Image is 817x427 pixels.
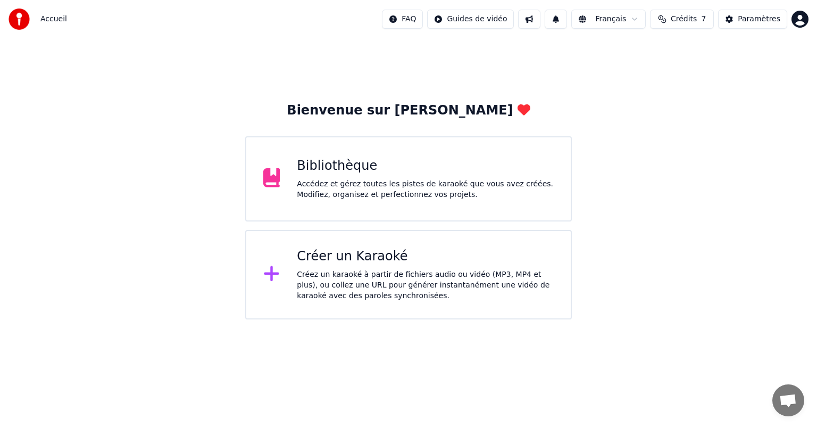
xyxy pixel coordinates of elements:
[738,14,780,24] div: Paramètres
[650,10,714,29] button: Crédits7
[671,14,697,24] span: Crédits
[718,10,787,29] button: Paramètres
[287,102,530,119] div: Bienvenue sur [PERSON_NAME]
[382,10,423,29] button: FAQ
[40,14,67,24] nav: breadcrumb
[701,14,706,24] span: 7
[297,269,554,301] div: Créez un karaoké à partir de fichiers audio ou vidéo (MP3, MP4 et plus), ou collez une URL pour g...
[427,10,514,29] button: Guides de vidéo
[40,14,67,24] span: Accueil
[297,158,554,175] div: Bibliothèque
[297,248,554,265] div: Créer un Karaoké
[772,384,804,416] div: Ouvrir le chat
[9,9,30,30] img: youka
[297,179,554,200] div: Accédez et gérez toutes les pistes de karaoké que vous avez créées. Modifiez, organisez et perfec...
